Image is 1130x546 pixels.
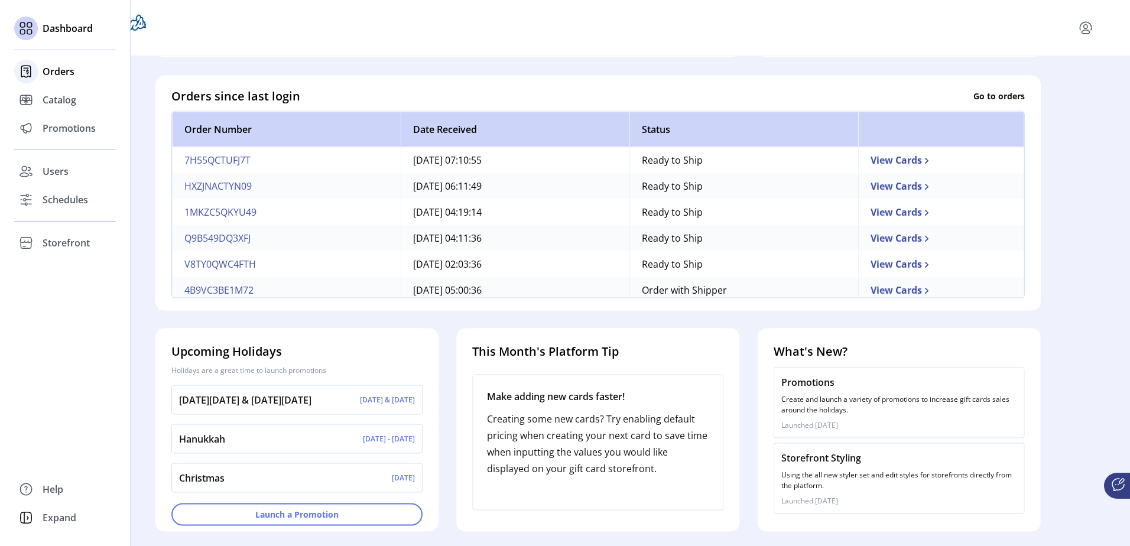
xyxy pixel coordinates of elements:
[172,277,401,303] td: 4B9VC3BE1M72
[172,199,401,225] td: 1MKZC5QKYU49
[774,342,1025,360] h4: What's New?
[629,225,858,251] td: Ready to Ship
[858,199,1024,225] td: View Cards
[858,225,1024,251] td: View Cards
[43,121,96,135] span: Promotions
[43,93,76,107] span: Catalog
[781,450,1017,464] p: Storefront Styling
[187,508,407,521] span: Launch a Promotion
[171,87,300,105] h4: Orders since last login
[858,147,1024,173] td: View Cards
[629,111,858,147] th: Status
[171,365,423,375] p: Holidays are a great time to launch promotions
[179,470,225,485] p: Christmas
[629,251,858,277] td: Ready to Ship
[401,251,629,277] td: [DATE] 02:03:36
[781,375,1017,389] p: Promotions
[171,342,423,360] h4: Upcoming Holidays
[401,277,629,303] td: [DATE] 05:00:36
[43,21,93,35] span: Dashboard
[171,503,423,525] button: Launch a Promotion
[179,431,225,446] p: Hanukkah
[1076,18,1095,37] button: menu
[781,495,1017,506] p: Launched [DATE]
[472,342,723,360] h4: This Month's Platform Tip
[629,277,858,303] td: Order with Shipper
[629,173,858,199] td: Ready to Ship
[781,420,1017,430] p: Launched [DATE]
[487,410,709,476] p: Creating some new cards? Try enabling default pricing when creating your next card to save time w...
[43,482,63,496] span: Help
[172,225,401,251] td: Q9B549DQ3XFJ
[43,164,69,178] span: Users
[172,147,401,173] td: 7H55QCTUFJ7T
[401,147,629,173] td: [DATE] 07:10:55
[401,199,629,225] td: [DATE] 04:19:14
[179,392,311,407] p: [DATE][DATE] & [DATE][DATE]
[781,469,1017,490] p: Using the all new styler set and edit styles for storefronts directly from the platform.
[781,394,1017,415] p: Create and launch a variety of promotions to increase gift cards sales around the holidays.
[629,199,858,225] td: Ready to Ship
[487,389,709,403] p: Make adding new cards faster!
[858,251,1024,277] td: View Cards
[43,64,74,79] span: Orders
[172,251,401,277] td: V8TY0QWC4FTH
[360,394,415,405] p: [DATE] & [DATE]
[973,90,1025,102] p: Go to orders
[43,511,76,525] span: Expand
[172,111,401,147] th: Order Number
[401,173,629,199] td: [DATE] 06:11:49
[401,111,629,147] th: Date Received
[363,433,415,444] p: [DATE] - [DATE]
[392,472,415,483] p: [DATE]
[629,147,858,173] td: Ready to Ship
[858,173,1024,199] td: View Cards
[172,173,401,199] td: HXZJNACTYN09
[43,236,90,250] span: Storefront
[401,225,629,251] td: [DATE] 04:11:36
[858,277,1024,303] td: View Cards
[43,193,88,207] span: Schedules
